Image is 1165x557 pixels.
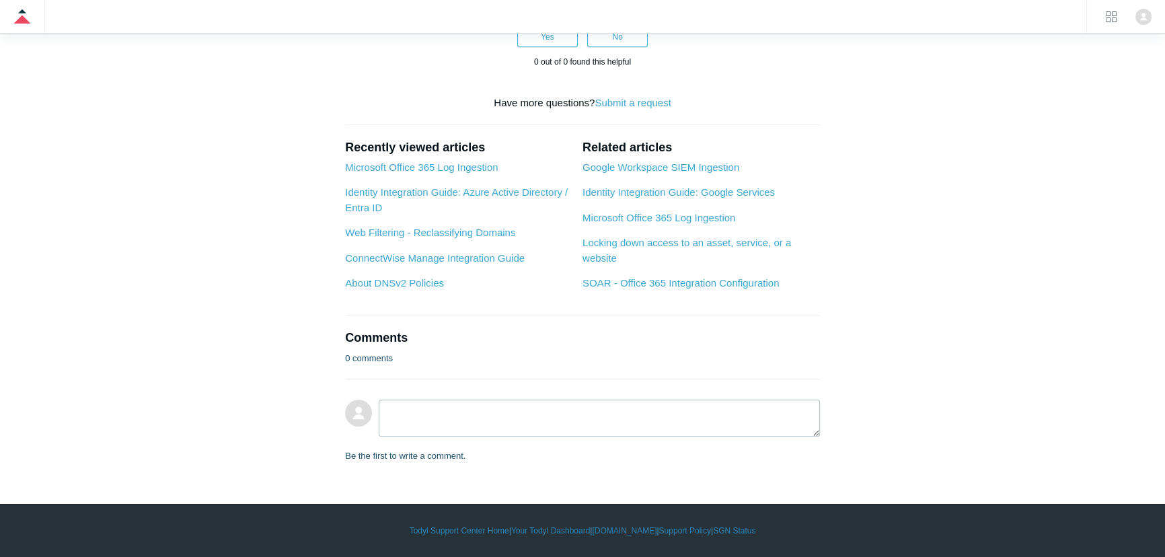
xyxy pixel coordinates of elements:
[582,139,820,157] h2: Related articles
[592,525,656,537] a: [DOMAIN_NAME]
[582,212,735,223] a: Microsoft Office 365 Log Ingestion
[534,57,631,67] span: 0 out of 0 found this helpful
[345,139,569,157] h2: Recently viewed articles
[345,329,820,347] h2: Comments
[582,237,791,264] a: Locking down access to an asset, service, or a website
[379,400,820,436] textarea: Add your comment
[517,27,578,47] button: This article was helpful
[345,186,568,213] a: Identity Integration Guide: Azure Active Directory / Entra ID
[582,161,739,173] a: Google Workspace SIEM Ingestion
[511,525,590,537] a: Your Todyl Dashboard
[345,277,444,289] a: About DNSv2 Policies
[587,27,648,47] button: This article was not helpful
[713,525,755,537] a: SGN Status
[1135,9,1152,25] img: user avatar
[582,277,779,289] a: SOAR - Office 365 Integration Configuration
[595,97,671,108] a: Submit a request
[345,352,393,365] p: 0 comments
[1135,9,1152,25] zd-hc-trigger: Click your profile icon to open the profile menu
[410,525,509,537] a: Todyl Support Center Home
[345,161,498,173] a: Microsoft Office 365 Log Ingestion
[582,186,775,198] a: Identity Integration Guide: Google Services
[345,96,820,111] div: Have more questions?
[659,525,711,537] a: Support Policy
[345,449,465,463] p: Be the first to write a comment.
[192,525,973,537] div: | | | |
[345,252,525,264] a: ConnectWise Manage Integration Guide
[345,227,515,238] a: Web Filtering - Reclassifying Domains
